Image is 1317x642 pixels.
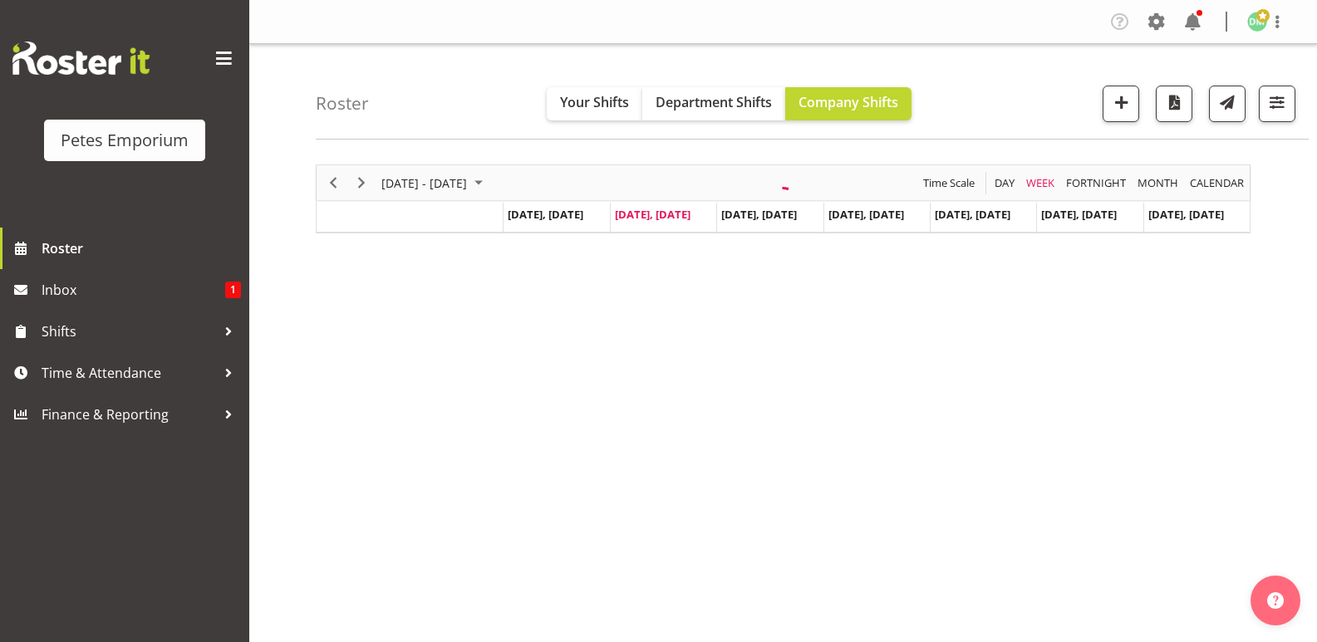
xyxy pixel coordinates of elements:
span: Department Shifts [656,93,772,111]
span: Shifts [42,319,216,344]
span: Finance & Reporting [42,402,216,427]
button: Company Shifts [785,87,912,120]
button: Department Shifts [642,87,785,120]
span: Roster [42,236,241,261]
img: david-mcauley697.jpg [1247,12,1267,32]
span: Company Shifts [799,93,898,111]
img: Rosterit website logo [12,42,150,75]
div: Petes Emporium [61,128,189,153]
button: Filter Shifts [1259,86,1295,122]
span: 1 [225,282,241,298]
div: Timeline Week of August 26, 2025 [316,164,1251,233]
img: help-xxl-2.png [1267,592,1284,609]
span: Inbox [42,277,225,302]
h4: Roster [316,94,369,113]
span: Time & Attendance [42,360,216,385]
button: Your Shifts [547,87,642,120]
span: Your Shifts [560,93,629,111]
button: Send a list of all shifts for the selected filtered period to all rostered employees. [1209,86,1246,122]
button: Add a new shift [1103,86,1139,122]
button: Download a PDF of the roster according to the set date range. [1156,86,1192,122]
